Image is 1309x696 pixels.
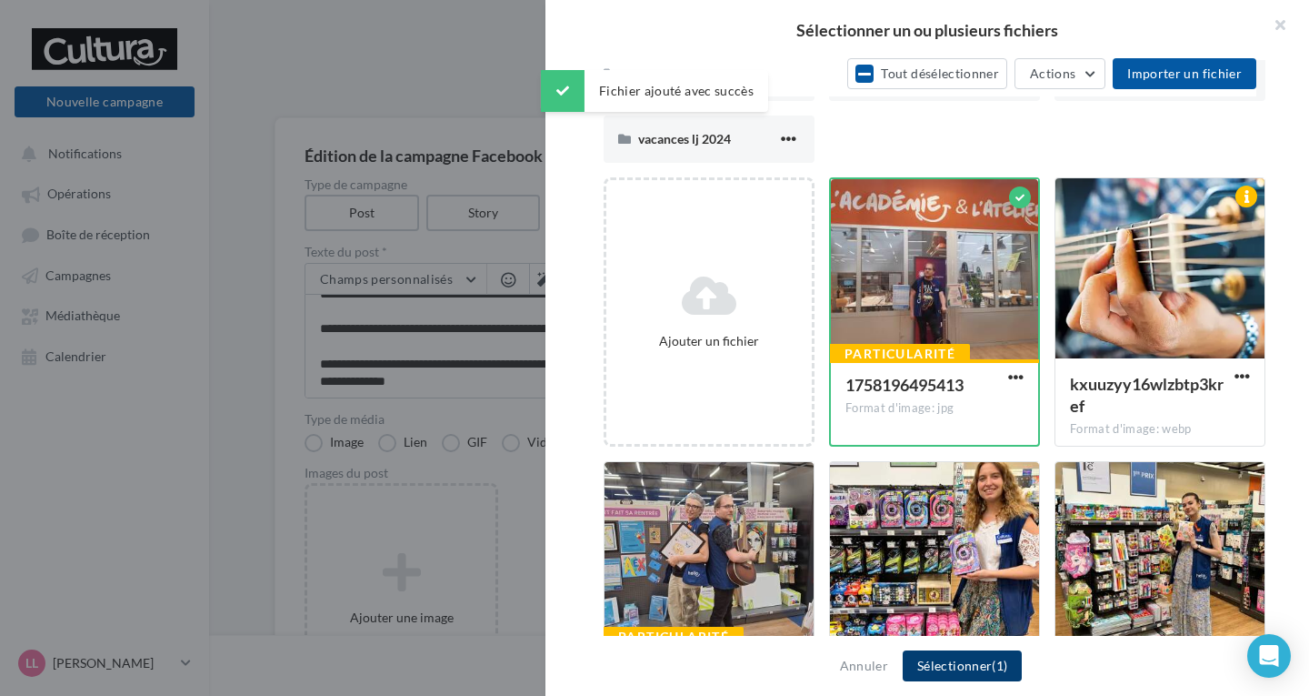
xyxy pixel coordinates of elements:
button: Importer un fichier [1113,58,1256,89]
button: Tout désélectionner [847,58,1007,89]
span: kxuuzyy16wlzbtp3kref [1070,374,1224,416]
button: Sélectionner(1) [903,651,1022,681]
span: vacances lj 2024 [638,131,731,146]
div: Fichier ajouté avec succès [541,70,768,112]
button: Actions [1014,58,1105,89]
div: Particularité [604,627,744,647]
span: Importer un fichier [1127,66,1242,81]
span: (1) [992,658,1007,673]
div: Mes fichiers [629,66,697,84]
div: Ajouter un fichier [614,332,804,350]
div: Format d'image: webp [1070,421,1250,438]
span: Actions [1030,66,1075,81]
button: Annuler [833,655,895,677]
div: Open Intercom Messenger [1247,634,1291,678]
h2: Sélectionner un ou plusieurs fichiers [575,22,1280,38]
div: Particularité [830,344,970,364]
div: Format d'image: jpg [845,400,1024,417]
span: 1758196495413 [845,375,964,395]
